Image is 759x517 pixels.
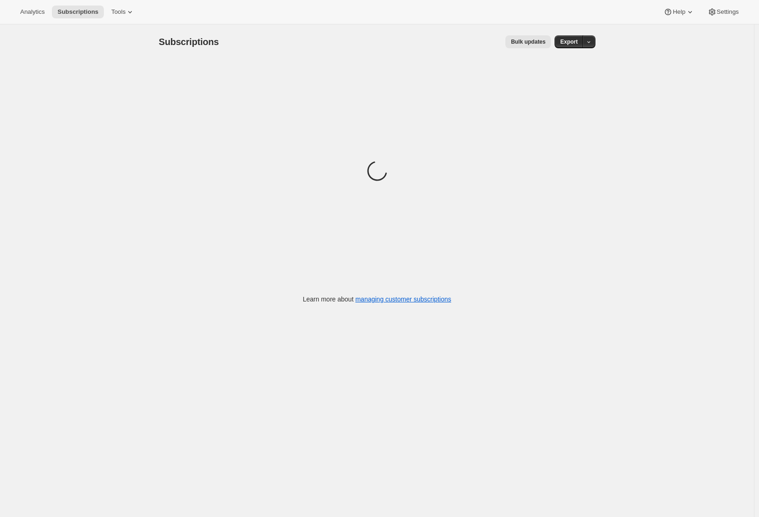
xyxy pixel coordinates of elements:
button: Settings [702,6,744,18]
a: managing customer subscriptions [355,295,451,303]
span: Tools [111,8,125,16]
button: Subscriptions [52,6,104,18]
span: Subscriptions [57,8,98,16]
span: Settings [717,8,739,16]
button: Bulk updates [505,35,551,48]
button: Help [658,6,700,18]
p: Learn more about [303,295,451,304]
span: Analytics [20,8,45,16]
button: Tools [106,6,140,18]
button: Export [555,35,583,48]
span: Subscriptions [159,37,219,47]
button: Analytics [15,6,50,18]
span: Export [560,38,578,45]
span: Help [673,8,685,16]
span: Bulk updates [511,38,545,45]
